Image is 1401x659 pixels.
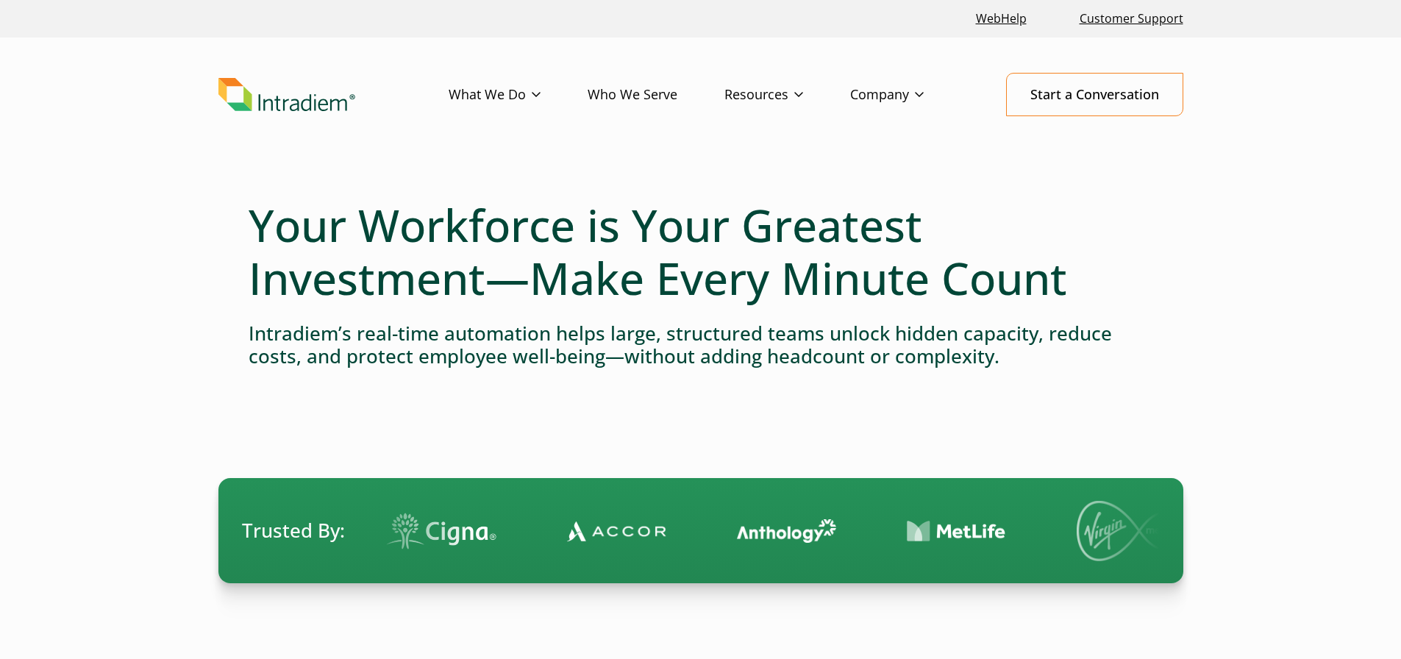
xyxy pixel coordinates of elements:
a: Link to homepage of Intradiem [218,78,449,112]
a: Who We Serve [588,74,724,116]
a: Customer Support [1074,3,1189,35]
h4: Intradiem’s real-time automation helps large, structured teams unlock hidden capacity, reduce cos... [249,322,1153,368]
img: Virgin Media logo. [1077,501,1180,561]
a: Start a Conversation [1006,73,1183,116]
a: Resources [724,74,850,116]
img: Contact Center Automation Accor Logo [567,520,666,542]
img: Contact Center Automation MetLife Logo [907,520,1006,543]
img: Intradiem [218,78,355,112]
a: What We Do [449,74,588,116]
a: Link opens in a new window [970,3,1033,35]
h1: Your Workforce is Your Greatest Investment—Make Every Minute Count [249,199,1153,304]
span: Trusted By: [242,517,345,544]
a: Company [850,74,971,116]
